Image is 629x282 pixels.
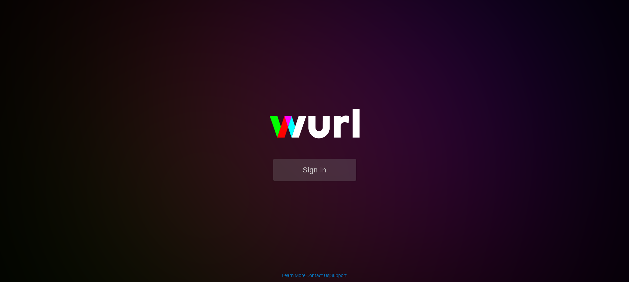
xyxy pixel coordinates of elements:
a: Contact Us [306,273,329,278]
div: | | [282,272,347,279]
button: Sign In [273,159,356,181]
a: Learn More [282,273,305,278]
img: wurl-logo-on-black-223613ac3d8ba8fe6dc639794a292ebdb59501304c7dfd60c99c58986ef67473.svg [248,95,381,159]
a: Support [330,273,347,278]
